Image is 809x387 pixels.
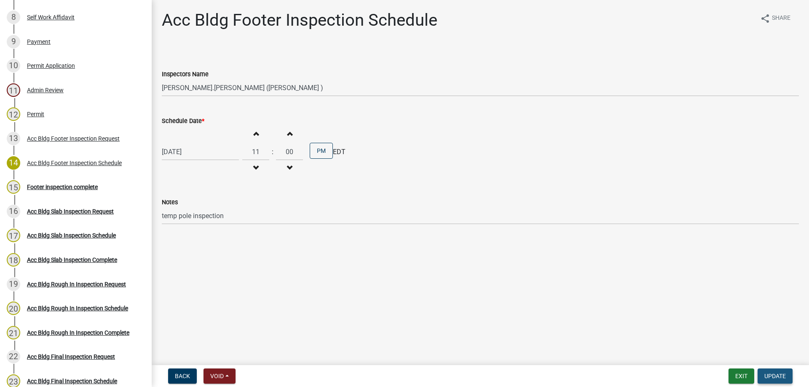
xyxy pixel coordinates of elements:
[7,132,20,145] div: 13
[210,373,224,379] span: Void
[760,13,770,24] i: share
[162,72,209,77] label: Inspectors Name
[333,147,346,157] span: EDT
[27,232,116,238] div: Acc Bldg Slab Inspection Schedule
[7,205,20,218] div: 16
[242,143,269,160] input: Hours
[27,257,117,263] div: Acc Bldg Slab Inspection Complete
[729,368,754,384] button: Exit
[764,373,786,379] span: Update
[27,378,117,384] div: Acc Bldg Final Inspection Schedule
[162,10,437,30] h1: Acc Bldg Footer Inspection Schedule
[168,368,197,384] button: Back
[27,63,75,69] div: Permit Application
[27,281,126,287] div: Acc Bldg Rough In Inspection Request
[7,180,20,194] div: 15
[7,350,20,363] div: 22
[7,326,20,339] div: 21
[310,143,333,159] button: PM
[162,118,204,124] label: Schedule Date
[7,302,20,315] div: 20
[753,10,797,27] button: shareShare
[7,107,20,121] div: 12
[27,39,51,45] div: Payment
[269,147,276,157] div: :
[7,83,20,97] div: 11
[27,305,128,311] div: Acc Bldg Rough In Inspection Schedule
[7,59,20,72] div: 10
[27,208,114,214] div: Acc Bldg Slab Inspection Request
[27,354,115,360] div: Acc Bldg Final Inspection Request
[27,111,44,117] div: Permit
[204,368,236,384] button: Void
[162,143,239,160] input: mm/dd/yyyy
[7,11,20,24] div: 8
[276,143,303,160] input: Minutes
[27,330,129,336] div: Acc Bldg Rough In Inspection Complete
[27,14,75,20] div: Self Work Affidavit
[7,229,20,242] div: 17
[175,373,190,379] span: Back
[7,278,20,291] div: 19
[758,368,793,384] button: Update
[7,35,20,48] div: 9
[27,160,122,166] div: Acc Bldg Footer Inspection Schedule
[162,200,178,206] label: Notes
[27,184,98,190] div: Footer inspection complete
[7,156,20,170] div: 14
[27,87,64,93] div: Admin Review
[7,253,20,267] div: 18
[772,13,790,24] span: Share
[27,136,120,141] div: Acc Bldg Footer Inspection Request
